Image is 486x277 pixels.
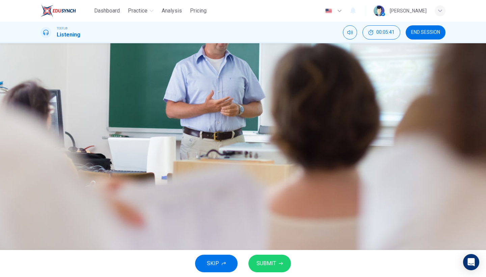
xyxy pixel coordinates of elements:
button: Practice [125,5,156,17]
button: 00:05:41 [362,25,400,40]
span: Dashboard [94,7,120,15]
span: 00:05:41 [376,30,395,35]
button: END SESSION [406,25,446,40]
span: SUBMIT [256,259,276,268]
div: Open Intercom Messenger [463,254,479,270]
img: EduSynch logo [40,4,76,18]
span: TOEFL® [57,26,67,31]
span: Analysis [162,7,182,15]
img: Profile picture [374,5,384,16]
div: [PERSON_NAME] [390,7,427,15]
button: Analysis [159,5,185,17]
span: Practice [128,7,147,15]
span: END SESSION [411,30,440,35]
img: en [324,8,333,14]
span: Pricing [190,7,207,15]
span: SKIP [207,259,219,268]
button: SKIP [195,255,238,272]
button: SUBMIT [248,255,291,272]
button: Dashboard [91,5,123,17]
button: Pricing [187,5,209,17]
a: EduSynch logo [40,4,91,18]
div: Hide [362,25,400,40]
div: Mute [343,25,357,40]
h1: Listening [57,31,80,39]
